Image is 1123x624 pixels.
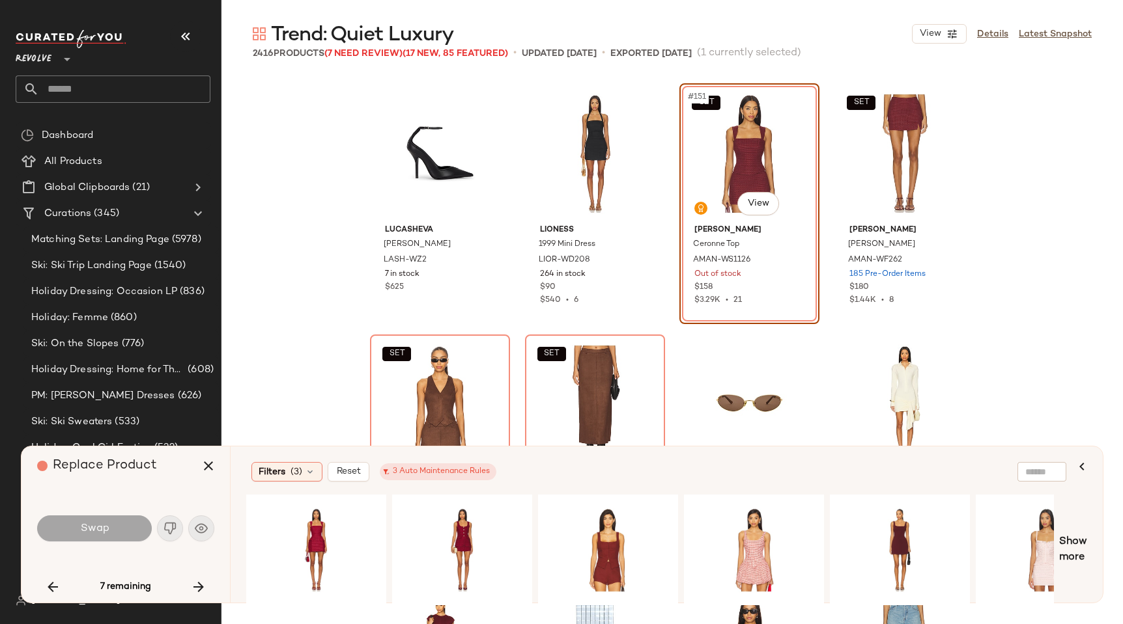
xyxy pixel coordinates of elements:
[253,49,274,59] span: 2416
[513,46,517,61] span: •
[847,96,875,110] button: SET
[31,362,185,377] span: Holiday Dressing: Home for The Holidays
[130,180,150,195] span: (21)
[697,204,705,212] img: svg%3e
[543,349,560,359] span: SET
[385,282,404,293] span: $625
[839,339,970,470] img: LIOR-WD101_V1.jpg
[152,258,186,273] span: (1540)
[849,282,869,293] span: $180
[31,232,169,247] span: Matching Sets: Landing Page
[687,90,709,103] span: #151
[876,296,889,305] span: •
[375,88,505,219] img: LASH-WZ2_V1.jpg
[848,254,902,266] span: AMAN-WF262
[385,224,495,236] span: Lucasheva
[530,88,661,219] img: LIOR-WD208_V1.jpg
[375,339,505,470] img: AAYR-WS263_V1.jpg
[610,47,692,61] p: Exported [DATE]
[185,362,214,377] span: (608)
[324,49,403,59] span: (7 Need Review)
[42,128,93,143] span: Dashboard
[169,232,201,247] span: (5978)
[540,296,561,305] span: $540
[175,388,202,403] span: (626)
[848,239,915,251] span: [PERSON_NAME]
[253,47,508,61] div: Products
[21,129,34,142] img: svg%3e
[253,27,266,40] img: svg%3e
[684,88,815,219] img: AMAN-WS1126_V1.jpg
[537,347,566,361] button: SET
[16,30,126,48] img: cfy_white_logo.C9jOOHJF.svg
[522,47,597,61] p: updated [DATE]
[31,258,152,273] span: Ski: Ski Trip Landing Page
[44,180,130,195] span: Global Clipboards
[16,595,26,606] img: svg%3e
[119,336,145,351] span: (776)
[152,441,178,455] span: (532)
[561,296,574,305] span: •
[919,29,941,39] span: View
[602,46,605,61] span: •
[849,296,876,305] span: $1.44K
[382,347,411,361] button: SET
[384,254,427,266] span: LASH-WZ2
[1059,534,1087,565] span: Show more
[684,339,815,470] img: LUVR-WG31_V1.jpg
[112,414,139,429] span: (533)
[271,22,453,48] span: Trend: Quiet Luxury
[834,504,965,596] img: SDYS-WD451_V1.jpg
[574,296,578,305] span: 6
[177,284,205,299] span: (836)
[540,282,556,293] span: $90
[693,254,750,266] span: AMAN-WS1126
[543,504,674,596] img: NIAR-WS69_V1.jpg
[16,44,51,68] span: Revolve
[1019,27,1092,41] a: Latest Snapshot
[31,388,175,403] span: PM: [PERSON_NAME] Dresses
[44,206,91,221] span: Curations
[912,24,967,44] button: View
[977,27,1008,41] a: Details
[336,467,361,477] span: Reset
[737,192,779,215] button: View
[747,198,769,209] span: View
[849,224,960,236] span: [PERSON_NAME]
[31,284,177,299] span: Holiday Dressing: Occasion LP
[530,339,661,470] img: AAYR-WQ22_V1.jpg
[259,465,285,479] span: Filters
[91,206,119,221] span: (345)
[403,49,508,59] span: (17 New, 85 Featured)
[539,239,595,251] span: 1999 Mini Dress
[693,239,739,251] span: Ceronne Top
[31,414,112,429] span: Ski: Ski Sweaters
[539,254,590,266] span: LIOR-WD208
[980,504,1111,596] img: LESH-WS357_V1.jpg
[540,269,586,280] span: 264 in stock
[31,310,108,325] span: Holiday: Femme
[291,465,302,479] span: (3)
[384,239,451,251] span: [PERSON_NAME]
[328,462,369,482] button: Reset
[251,504,382,596] img: AMAN-WR256_V1.jpg
[31,336,119,351] span: Ski: On the Slopes
[386,466,490,478] div: 3 Auto Maintenance Rules
[689,504,819,596] img: AMAN-WS1107_V1.jpg
[53,459,157,472] span: Replace Product
[540,224,650,236] span: LIONESS
[44,154,102,169] span: All Products
[839,88,970,219] img: AMAN-WF262_V1.jpg
[100,581,151,593] span: 7 remaining
[889,296,894,305] span: 8
[388,349,405,359] span: SET
[849,269,926,280] span: 185 Pre-Order Items
[31,441,152,455] span: Holiday: Cool Girl Festive
[697,46,801,61] span: (1 currently selected)
[108,310,137,325] span: (860)
[397,504,528,596] img: AMAN-WR246_V1.jpg
[385,269,419,280] span: 7 in stock
[853,98,869,107] span: SET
